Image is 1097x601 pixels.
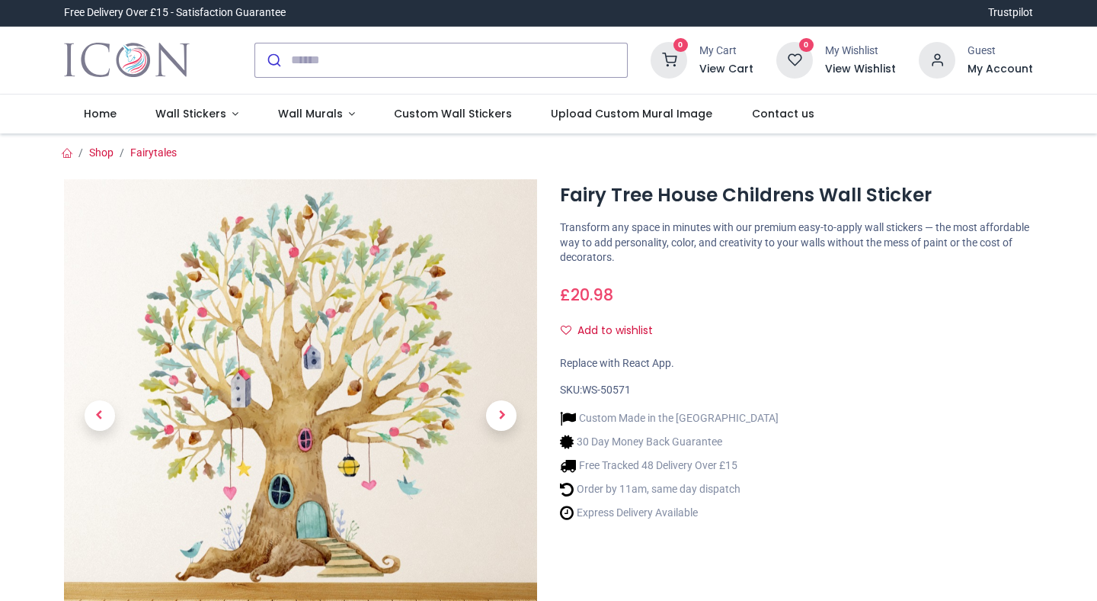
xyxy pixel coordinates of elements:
[560,284,613,306] span: £
[278,106,343,121] span: Wall Murals
[582,384,631,396] span: WS-50571
[64,39,190,82] img: Icon Wall Stickers
[155,106,226,121] span: Wall Stickers
[89,146,114,159] a: Shop
[560,505,779,521] li: Express Delivery Available
[752,106,814,121] span: Contact us
[560,458,779,474] li: Free Tracked 48 Delivery Over £15
[651,53,687,65] a: 0
[560,182,1033,208] h1: Fairy Tree House Childrens Wall Sticker
[560,481,779,497] li: Order by 11am, same day dispatch
[64,250,135,582] a: Previous
[130,146,177,159] a: Fairytales
[988,5,1033,21] a: Trustpilot
[84,106,117,121] span: Home
[560,318,666,344] button: Add to wishlistAdd to wishlist
[699,62,753,77] a: View Cart
[551,106,712,121] span: Upload Custom Mural Image
[776,53,813,65] a: 0
[561,325,571,336] i: Add to wishlist
[967,62,1033,77] a: My Account
[560,383,1033,398] div: SKU:
[136,95,258,134] a: Wall Stickers
[825,43,896,59] div: My Wishlist
[560,410,779,426] li: Custom Made in the [GEOGRAPHIC_DATA]
[258,95,375,134] a: Wall Murals
[85,400,115,431] span: Previous
[466,250,537,582] a: Next
[64,39,190,82] a: Logo of Icon Wall Stickers
[394,106,512,121] span: Custom Wall Stickers
[799,38,814,53] sup: 0
[967,43,1033,59] div: Guest
[255,43,291,77] button: Submit
[673,38,688,53] sup: 0
[64,5,286,21] div: Free Delivery Over £15 - Satisfaction Guarantee
[560,220,1033,265] p: Transform any space in minutes with our premium easy-to-apply wall stickers — the most affordable...
[560,356,1033,371] div: Replace with React App.
[560,434,779,450] li: 30 Day Money Back Guarantee
[486,400,517,431] span: Next
[699,43,753,59] div: My Cart
[571,284,613,306] span: 20.98
[825,62,896,77] a: View Wishlist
